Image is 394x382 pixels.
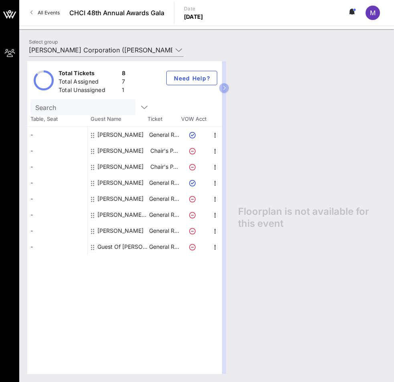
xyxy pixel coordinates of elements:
div: Marisol Sanchez [97,159,143,175]
span: All Events [38,10,60,16]
p: General R… [148,127,180,143]
div: Carlos Mateos [97,143,143,159]
p: General R… [148,223,180,239]
p: [DATE] [184,13,203,21]
a: All Events [26,6,65,19]
p: Chair's P… [148,143,180,159]
div: 8 [122,69,125,79]
p: General R… [148,175,180,191]
div: Total Tickets [59,69,119,79]
div: Alisa La [97,127,143,143]
div: - [27,207,87,223]
button: Need Help? [166,71,217,85]
div: 7 [122,78,125,88]
p: Chair's P… [148,159,180,175]
div: - [27,239,87,255]
div: Mauricio Villacres [97,175,143,191]
p: General R… [148,239,180,255]
div: Reggie Love [97,191,143,207]
div: Guest Of McDonald's Corporation [97,239,148,255]
p: General R… [148,207,180,223]
span: Guest Name [87,115,147,123]
div: - [27,159,87,175]
span: Need Help? [173,75,210,82]
p: Date [184,5,203,13]
span: Table, Seat [27,115,87,123]
div: - [27,127,87,143]
div: - [27,223,87,239]
div: Santiago Negre [97,223,143,239]
span: Ticket [147,115,180,123]
div: - [27,143,87,159]
div: - [27,175,87,191]
span: CHCI 48th Annual Awards Gala [69,8,164,18]
div: M [366,6,380,20]
div: Total Unassigned [59,86,119,96]
span: VOW Acct [180,115,208,123]
div: - [27,191,87,207]
div: Total Assigned [59,78,119,88]
span: M [370,9,376,17]
label: Select group [29,39,58,45]
div: 1 [122,86,125,96]
div: Santiago Ginebra Campillo [97,207,148,223]
p: General R… [148,191,180,207]
span: Floorplan is not available for this event [238,206,386,230]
